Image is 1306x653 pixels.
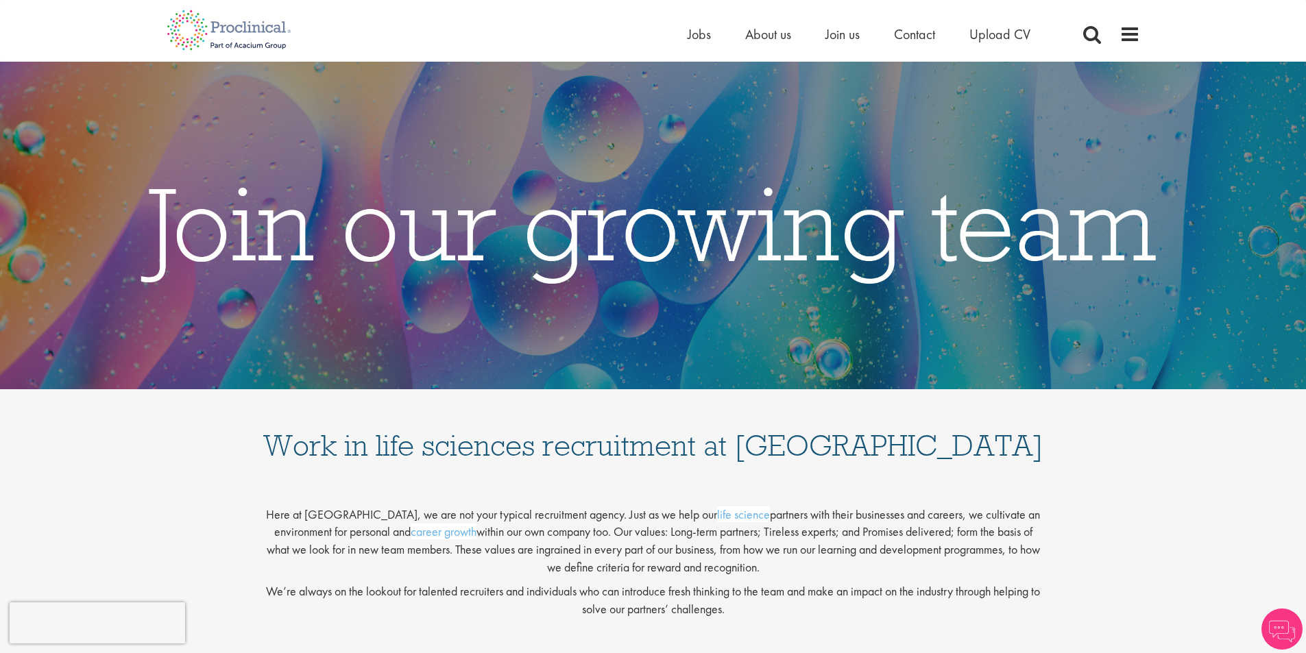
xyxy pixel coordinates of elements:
[263,582,1044,617] p: We’re always on the lookout for talented recruiters and individuals who can introduce fresh think...
[1261,608,1303,650] img: Chatbot
[894,25,935,43] a: Contact
[263,495,1044,576] p: Here at [GEOGRAPHIC_DATA], we are not your typical recruitment agency. Just as we help our partne...
[263,403,1044,460] h1: Work in life sciences recruitment at [GEOGRAPHIC_DATA]
[825,25,860,43] a: Join us
[969,25,1030,43] a: Upload CV
[717,506,770,522] a: life science
[10,602,185,643] iframe: reCAPTCHA
[411,523,476,539] a: career growth
[688,25,711,43] a: Jobs
[745,25,791,43] a: About us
